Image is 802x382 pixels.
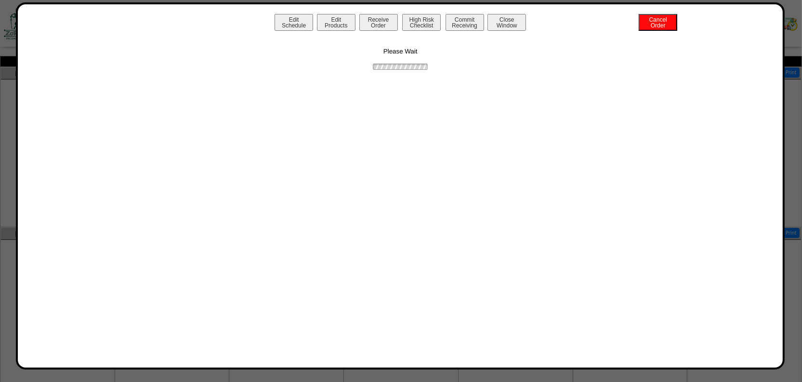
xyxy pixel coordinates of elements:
button: CloseWindow [487,14,526,31]
button: ReceiveOrder [359,14,398,31]
button: CommitReceiving [446,14,484,31]
button: EditProducts [317,14,355,31]
a: CloseWindow [486,22,527,29]
button: EditSchedule [275,14,313,31]
button: CancelOrder [639,14,677,31]
a: High RiskChecklist [401,22,443,29]
div: Please Wait [27,33,773,71]
button: High RiskChecklist [402,14,441,31]
img: ajax-loader.gif [371,62,429,71]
